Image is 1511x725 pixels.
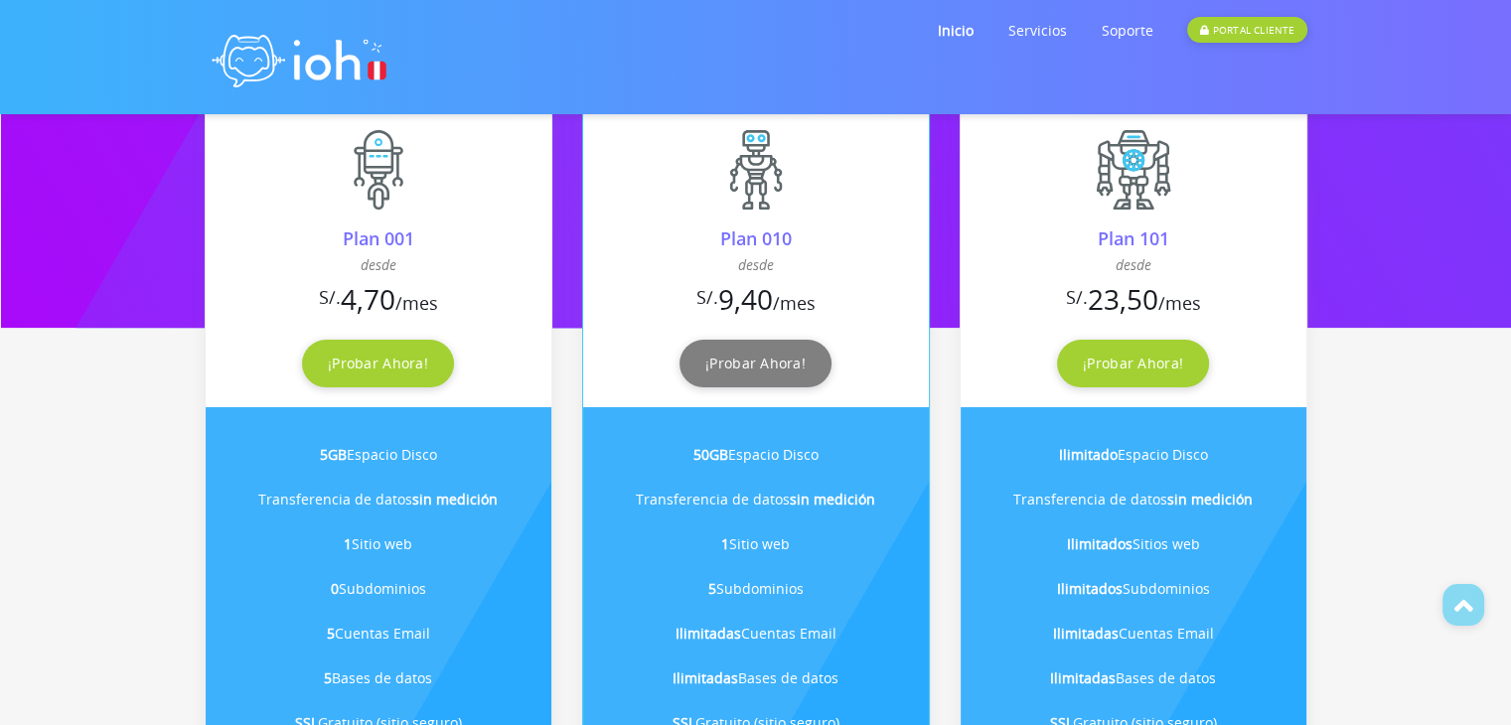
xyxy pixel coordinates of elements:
span: /mes [395,291,438,315]
li: Sitio web [230,521,527,566]
sup: S/. [1066,285,1088,309]
b: 5 [327,624,335,643]
b: Ilimitadas [673,668,738,687]
li: Transferencia de datos [608,477,904,521]
b: Ilimitadas [676,624,741,643]
b: Ilimitado [1059,445,1118,464]
div: Plan 010 [583,225,929,252]
div: Plan 101 [961,225,1306,252]
li: Espacio Disco [608,432,904,477]
b: Ilimitados [1057,579,1123,598]
b: 5GB [320,445,347,464]
b: 1 [344,534,352,553]
li: Transferencia de datos [230,477,527,521]
b: Ilimitadas [1053,624,1119,643]
a: ¡Probar Ahora! [302,340,454,387]
li: Cuentas Email [985,611,1282,655]
li: Sitio web [608,521,904,566]
li: Bases de datos [230,655,527,700]
b: 50GB [693,445,728,464]
span: /mes [1158,291,1201,315]
sup: S/. [696,285,718,309]
div: desde [206,252,551,278]
img: Plan 010 - Cloud Hosting [716,130,796,210]
b: sin medición [1167,490,1253,508]
span: /mes [773,291,816,315]
span: 9,40 [718,280,773,318]
img: Plan 101 - Cloud Hosting [1094,130,1173,210]
a: ¡Probar Ahora! [680,340,831,387]
b: sin medición [412,490,498,508]
b: 0 [331,579,339,598]
li: Subdominios [230,566,527,611]
li: Subdominios [608,566,904,611]
li: Espacio Disco [230,432,527,477]
b: 5 [324,668,332,687]
div: PORTAL CLIENTE [1187,17,1306,43]
div: desde [961,252,1306,278]
a: ¡Probar Ahora! [1057,340,1209,387]
li: Espacio Disco [985,432,1282,477]
div: Plan 001 [206,225,551,252]
img: logo ioh [205,13,393,101]
span: 4,70 [341,280,395,318]
span: 23,50 [1088,280,1158,318]
sup: S/. [319,285,341,309]
li: Subdominios [985,566,1282,611]
img: Plan 001 - Cloud Hosting [339,130,418,210]
li: Transferencia de datos [985,477,1282,521]
b: Ilimitados [1067,534,1133,553]
li: Cuentas Email [230,611,527,655]
b: 5 [708,579,716,598]
b: Ilimitadas [1050,668,1116,687]
b: 1 [721,534,729,553]
li: Cuentas Email [608,611,904,655]
li: Bases de datos [608,655,904,700]
b: sin medición [790,490,875,508]
div: desde [583,252,929,278]
li: Bases de datos [985,655,1282,700]
li: Sitios web [985,521,1282,566]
